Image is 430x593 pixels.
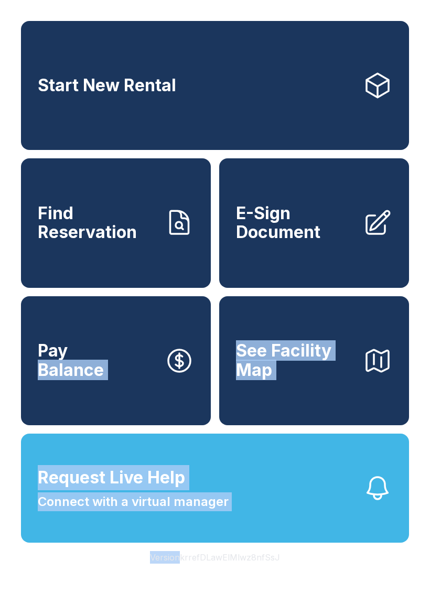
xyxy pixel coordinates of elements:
[142,543,288,572] button: VersionkrrefDLawElMlwz8nfSsJ
[38,492,229,511] span: Connect with a virtual manager
[219,296,409,425] button: See Facility Map
[38,341,104,380] span: Pay Balance
[21,21,409,150] a: Start New Rental
[21,434,409,543] button: Request Live HelpConnect with a virtual manager
[21,296,211,425] button: PayBalance
[236,341,354,380] span: See Facility Map
[38,204,156,242] span: Find Reservation
[219,158,409,287] a: E-Sign Document
[21,158,211,287] a: Find Reservation
[236,204,354,242] span: E-Sign Document
[38,76,176,95] span: Start New Rental
[38,465,185,490] span: Request Live Help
